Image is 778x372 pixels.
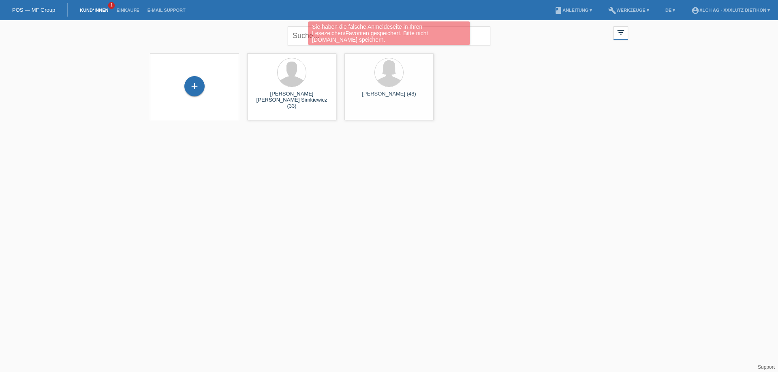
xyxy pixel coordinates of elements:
i: account_circle [691,6,699,15]
div: [PERSON_NAME] (48) [351,91,427,104]
a: account_circleXLCH AG - XXXLutz Dietikon ▾ [687,8,774,13]
a: buildWerkzeuge ▾ [604,8,653,13]
i: build [608,6,616,15]
div: Kund*in hinzufügen [185,79,204,93]
a: E-Mail Support [143,8,190,13]
div: [PERSON_NAME] [PERSON_NAME] Simkiewicz (33) [254,91,330,105]
a: bookAnleitung ▾ [550,8,596,13]
a: Support [758,364,775,370]
span: 1 [108,2,115,9]
a: DE ▾ [661,8,679,13]
i: book [554,6,562,15]
a: POS — MF Group [12,7,55,13]
div: Sie haben die falsche Anmeldeseite in Ihren Lesezeichen/Favoriten gespeichert. Bitte nicht [DOMAI... [308,21,470,45]
a: Kund*innen [76,8,112,13]
a: Einkäufe [112,8,143,13]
